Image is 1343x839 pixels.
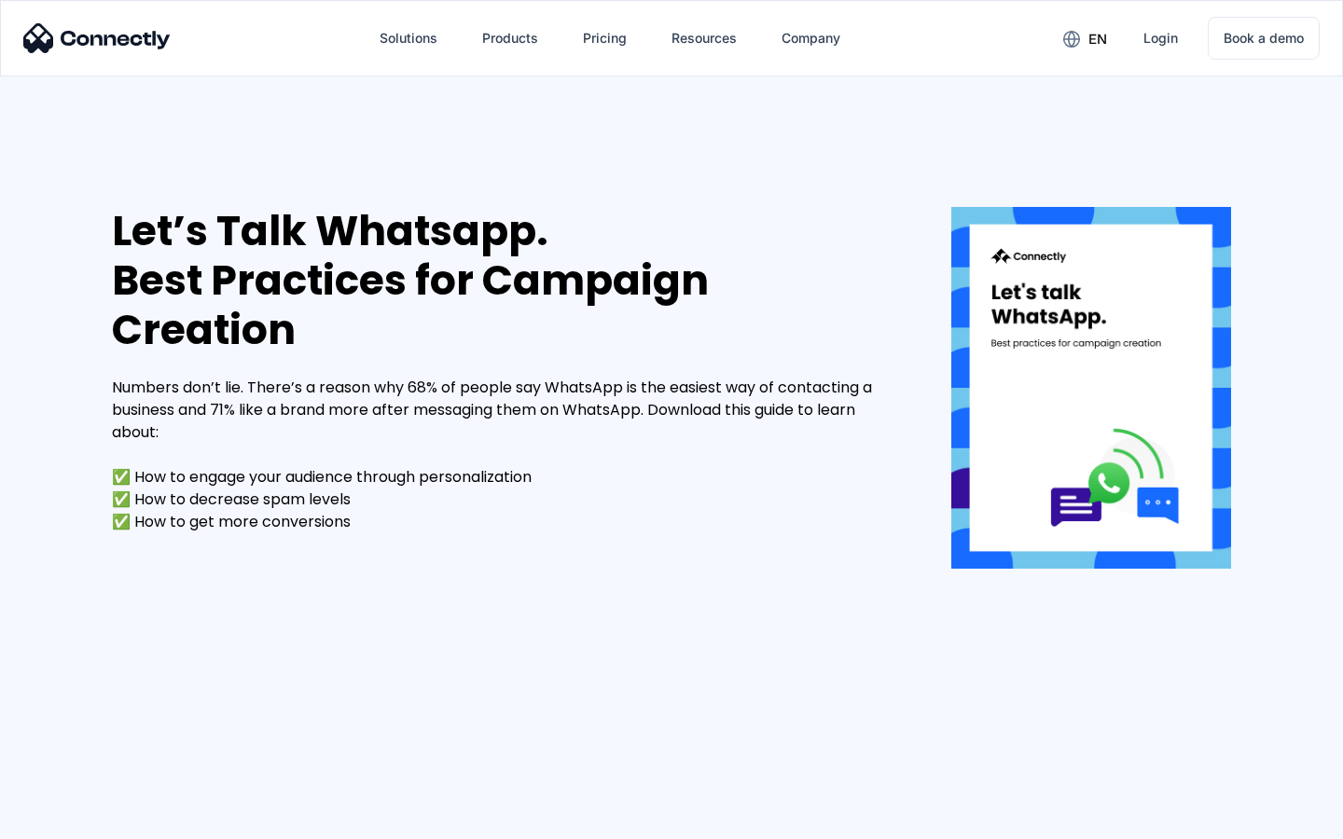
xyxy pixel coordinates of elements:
div: Login [1143,25,1178,51]
div: Company [782,25,840,51]
aside: Language selected: English [19,806,112,832]
div: Pricing [583,25,627,51]
a: Book a demo [1208,17,1320,60]
img: Connectly Logo [23,23,171,53]
a: Login [1128,16,1193,61]
div: Solutions [380,25,437,51]
div: Resources [671,25,737,51]
ul: Language list [37,806,112,832]
a: Pricing [568,16,642,61]
div: en [1088,26,1107,52]
div: Numbers don’t lie. There’s a reason why 68% of people say WhatsApp is the easiest way of contacti... [112,377,895,533]
div: Let’s Talk Whatsapp. Best Practices for Campaign Creation [112,207,895,354]
div: Products [482,25,538,51]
